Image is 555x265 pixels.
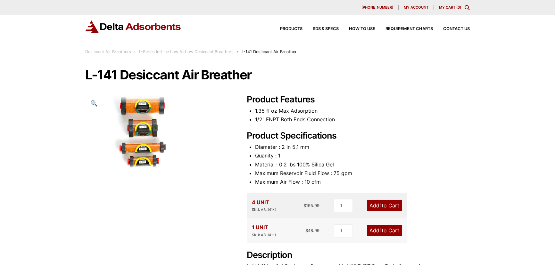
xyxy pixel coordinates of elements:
bdi: 48.99 [305,228,319,233]
span: Contact Us [443,27,470,31]
h2: Product Features [247,94,470,105]
span: 🔍 [90,100,98,107]
span: My account [404,6,428,9]
span: SDS & SPECS [313,27,339,31]
a: SDS & SPECS [302,27,339,31]
a: View full-screen image gallery [85,94,103,112]
div: Toggle Modal Content [465,5,470,10]
span: $ [305,228,308,233]
span: How to Use [349,27,375,31]
h2: Description [247,250,470,261]
a: Add1to Cart [367,225,402,236]
a: Contact Us [433,27,470,31]
a: How to Use [339,27,375,31]
a: L-Series In-Line Low Airflow Desiccant Breathers [139,49,234,54]
span: 1 [379,227,382,234]
span: 0 [458,5,460,10]
a: Products [270,27,302,31]
img: Delta Adsorbents [85,20,181,33]
a: My account [399,5,434,10]
a: Requirement Charts [375,27,433,31]
li: Maximum Reservoir Fluid Flow : 75 gpm [255,169,470,178]
h1: L-141 Desiccant Air Breather [85,68,470,82]
span: L-141 Desiccant Air Breather [242,49,297,54]
li: 1.35 fl oz Max Adsorption [255,107,470,115]
a: [PHONE_NUMBER] [356,5,399,10]
li: 1/2" FNPT Both Ends Connection [255,115,470,124]
li: Material : 0.2 lbs 100% Silica Gel [255,160,470,169]
span: 1 [379,202,382,209]
img: L-141 Desiccant Air Breather [85,94,207,170]
span: : [134,49,136,54]
span: : [237,49,238,54]
div: SKU: ABL141-1 [252,232,276,238]
bdi: 195.99 [303,203,319,208]
span: Products [280,27,302,31]
li: Diameter : 2 in 5.1 mm [255,143,470,151]
div: SKU: ABL141-4 [252,207,277,213]
a: Desiccant Air Breathers [85,49,131,54]
h2: Product Specifications [247,131,470,141]
a: Add1to Cart [367,200,402,211]
span: [PHONE_NUMBER] [361,6,393,9]
span: $ [303,203,306,208]
li: Maximum Air Flow : 10 cfm [255,178,470,186]
div: 1 UNIT [252,223,276,238]
a: My Cart (0) [439,5,461,10]
div: 4 UNIT [252,198,277,213]
li: Quanity : 1 [255,151,470,160]
span: Requirement Charts [385,27,433,31]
